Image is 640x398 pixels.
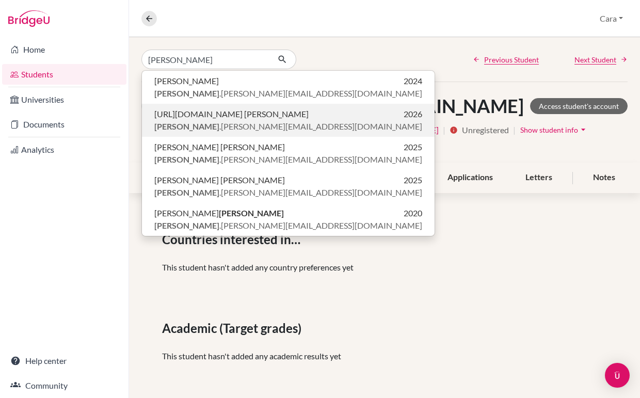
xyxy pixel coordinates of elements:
[154,87,422,100] span: .[PERSON_NAME][EMAIL_ADDRESS][DOMAIN_NAME]
[2,89,126,110] a: Universities
[142,137,435,170] button: [PERSON_NAME] [PERSON_NAME]2025[PERSON_NAME].[PERSON_NAME][EMAIL_ADDRESS][DOMAIN_NAME]
[154,120,422,133] span: .[PERSON_NAME][EMAIL_ADDRESS][DOMAIN_NAME]
[162,319,306,338] span: Academic (Target grades)
[162,230,305,249] span: Countries interested in…
[162,350,607,362] p: This student hasn't added any academic results yet
[581,163,628,193] div: Notes
[154,186,422,199] span: .[PERSON_NAME][EMAIL_ADDRESS][DOMAIN_NAME]
[154,75,219,87] span: [PERSON_NAME]
[513,163,565,193] div: Letters
[154,88,219,98] b: [PERSON_NAME]
[2,351,126,371] a: Help center
[404,207,422,219] span: 2020
[141,50,269,69] input: Find student by name...
[595,9,628,28] button: Cara
[2,64,126,85] a: Students
[578,124,588,135] i: arrow_drop_down
[513,124,516,136] span: |
[154,153,422,166] span: .[PERSON_NAME][EMAIL_ADDRESS][DOMAIN_NAME]
[142,203,435,236] button: [PERSON_NAME][PERSON_NAME]2020[PERSON_NAME].[PERSON_NAME][EMAIL_ADDRESS][DOMAIN_NAME]
[154,141,285,153] span: [PERSON_NAME] [PERSON_NAME]
[2,39,126,60] a: Home
[2,375,126,396] a: Community
[435,163,505,193] div: Applications
[142,71,435,104] button: [PERSON_NAME]2024[PERSON_NAME].[PERSON_NAME][EMAIL_ADDRESS][DOMAIN_NAME]
[8,10,50,27] img: Bridge-U
[450,126,458,134] i: info
[2,139,126,160] a: Analytics
[520,125,578,134] span: Show student info
[473,54,539,65] a: Previous Student
[443,124,445,136] span: |
[154,108,309,120] span: [URL][DOMAIN_NAME] [PERSON_NAME]
[154,187,219,197] b: [PERSON_NAME]
[520,122,589,138] button: Show student infoarrow_drop_down
[154,219,422,232] span: .[PERSON_NAME][EMAIL_ADDRESS][DOMAIN_NAME]
[142,170,435,203] button: [PERSON_NAME] [PERSON_NAME]2025[PERSON_NAME].[PERSON_NAME][EMAIL_ADDRESS][DOMAIN_NAME]
[462,124,509,136] span: Unregistered
[154,174,285,186] span: [PERSON_NAME] [PERSON_NAME]
[484,54,539,65] span: Previous Student
[154,207,284,219] span: [PERSON_NAME]
[404,141,422,153] span: 2025
[219,208,284,218] b: [PERSON_NAME]
[605,363,630,388] div: Open Intercom Messenger
[154,154,219,164] b: [PERSON_NAME]
[404,108,422,120] span: 2026
[574,54,616,65] span: Next Student
[404,75,422,87] span: 2024
[154,220,219,230] b: [PERSON_NAME]
[404,174,422,186] span: 2025
[2,114,126,135] a: Documents
[142,104,435,137] button: [URL][DOMAIN_NAME] [PERSON_NAME]2026[PERSON_NAME].[PERSON_NAME][EMAIL_ADDRESS][DOMAIN_NAME]
[162,261,607,274] p: This student hasn't added any country preferences yet
[574,54,628,65] a: Next Student
[530,98,628,114] a: Access student's account
[154,121,219,131] b: [PERSON_NAME]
